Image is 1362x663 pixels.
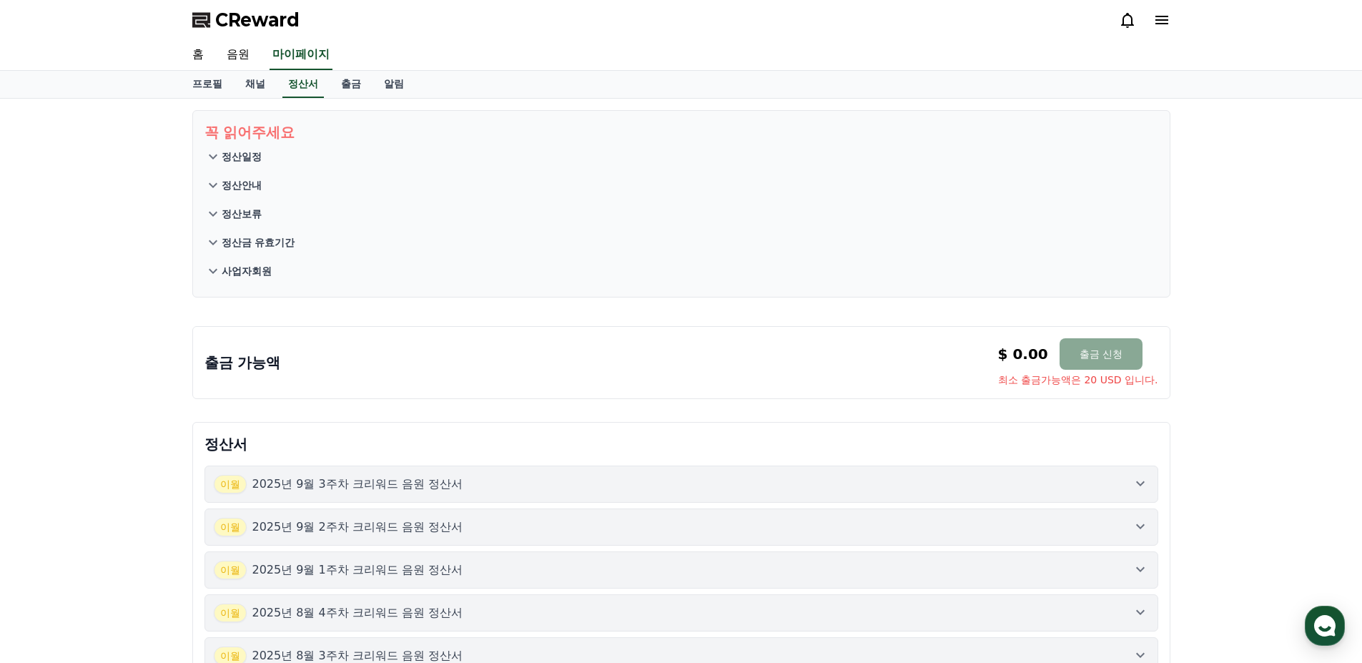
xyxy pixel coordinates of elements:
a: CReward [192,9,300,31]
a: 홈 [181,40,215,70]
p: $ 0.00 [998,344,1048,364]
a: 알림 [372,71,415,98]
span: CReward [215,9,300,31]
a: 대화 [94,453,184,489]
a: 마이페이지 [270,40,332,70]
p: 꼭 읽어주세요 [204,122,1158,142]
a: 채널 [234,71,277,98]
a: 음원 [215,40,261,70]
button: 이월 2025년 9월 2주차 크리워드 음원 정산서 [204,509,1158,546]
p: 정산서 [204,434,1158,454]
p: 정산안내 [222,178,262,192]
p: 출금 가능액 [204,353,281,373]
span: 홈 [45,475,54,486]
button: 이월 2025년 9월 3주차 크리워드 음원 정산서 [204,466,1158,503]
span: 이월 [214,518,247,536]
p: 2025년 9월 3주차 크리워드 음원 정산서 [252,476,463,493]
p: 2025년 8월 4주차 크리워드 음원 정산서 [252,604,463,622]
p: 2025년 9월 1주차 크리워드 음원 정산서 [252,561,463,579]
span: 이월 [214,604,247,622]
p: 2025년 9월 2주차 크리워드 음원 정산서 [252,519,463,536]
p: 정산보류 [222,207,262,221]
button: 정산안내 [204,171,1158,200]
button: 이월 2025년 9월 1주차 크리워드 음원 정산서 [204,551,1158,589]
a: 정산서 [282,71,324,98]
span: 이월 [214,475,247,493]
span: 설정 [221,475,238,486]
a: 설정 [184,453,275,489]
a: 프로필 [181,71,234,98]
a: 홈 [4,453,94,489]
p: 정산일정 [222,149,262,164]
span: 대화 [131,476,148,487]
span: 최소 출금가능액은 20 USD 입니다. [998,373,1158,387]
button: 정산금 유효기간 [204,228,1158,257]
p: 사업자회원 [222,264,272,278]
button: 출금 신청 [1060,338,1143,370]
a: 출금 [330,71,372,98]
p: 정산금 유효기간 [222,235,295,250]
button: 이월 2025년 8월 4주차 크리워드 음원 정산서 [204,594,1158,632]
button: 정산일정 [204,142,1158,171]
button: 사업자회원 [204,257,1158,285]
span: 이월 [214,561,247,579]
button: 정산보류 [204,200,1158,228]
